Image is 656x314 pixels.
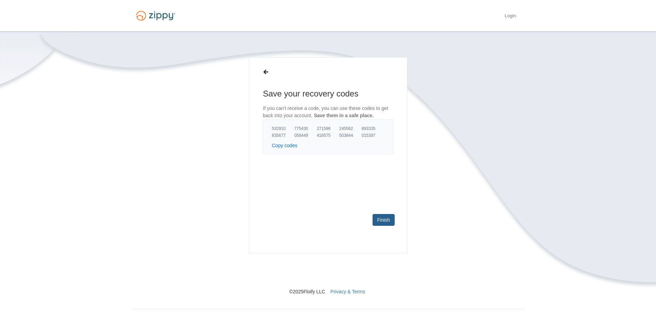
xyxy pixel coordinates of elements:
span: 058449 [294,133,317,138]
span: 416575 [317,133,339,138]
a: Finish [373,214,394,226]
h1: Save your recovery codes [263,88,393,99]
a: Login [504,13,516,20]
nav: © 2025 Floify LLC [132,254,524,295]
a: Privacy & Terms [330,289,365,294]
button: Copy codes [272,142,298,149]
span: 245562 [339,126,362,131]
span: Save them in a safe place. [314,113,374,118]
img: Logo [132,8,179,24]
span: 271596 [317,126,339,131]
span: 775430 [294,126,317,131]
span: 835677 [272,133,294,138]
span: 503844 [339,133,362,138]
span: 893335 [362,126,384,131]
span: 532910 [272,126,294,131]
span: 015397 [362,133,384,138]
p: If you can't receive a code, you can use these codes to get back into your account. [263,105,393,119]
